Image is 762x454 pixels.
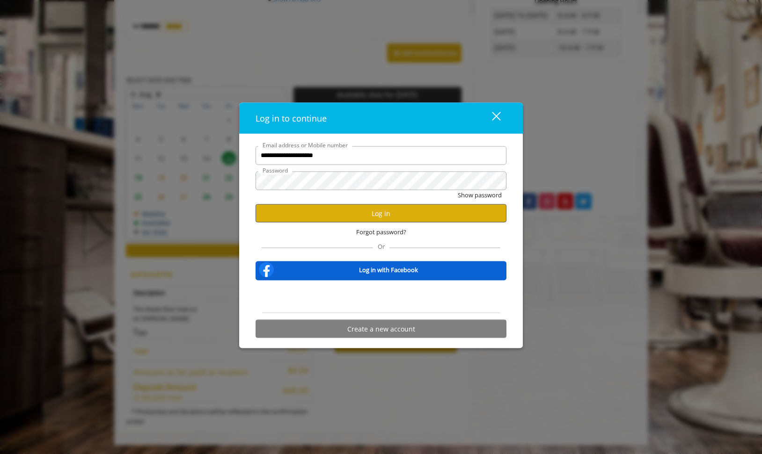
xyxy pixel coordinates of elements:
iframe: Sign in with Google Button [334,287,429,307]
label: Password [258,166,293,174]
span: Forgot password? [356,227,406,237]
input: Email address or Mobile number [256,146,506,165]
span: Log in to continue [256,112,327,123]
button: Show password [458,190,502,200]
input: Password [256,171,506,190]
span: Or [373,242,389,251]
button: Log in [256,204,506,223]
img: facebook-logo [257,260,276,279]
button: close dialog [475,108,506,128]
b: Log in with Facebook [359,265,418,274]
div: close dialog [481,111,500,125]
label: Email address or Mobile number [258,140,352,149]
button: Create a new account [256,320,506,338]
